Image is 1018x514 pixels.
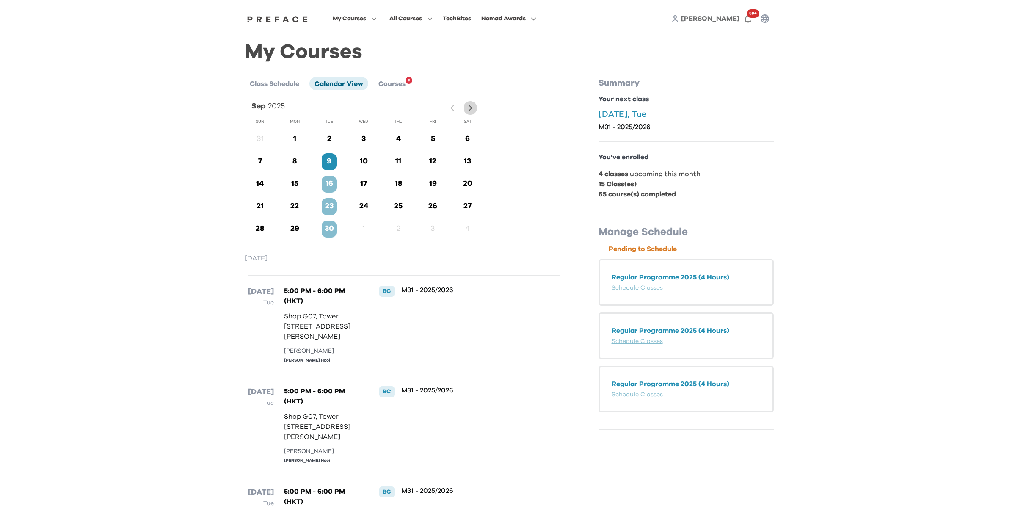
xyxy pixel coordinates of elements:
[284,386,362,406] p: 5:00 PM - 6:00 PM (HKT)
[248,398,274,408] p: Tue
[322,223,337,235] p: 30
[401,286,531,294] p: M31 - 2025/2026
[430,119,436,124] span: Fri
[356,156,371,167] p: 10
[378,80,406,87] span: Courses
[481,14,526,24] span: Nomad Awards
[379,486,395,497] div: BC
[253,133,268,145] p: 31
[599,181,637,188] b: 15 Class(es)
[609,244,774,254] p: Pending to Schedule
[322,156,337,167] p: 9
[268,100,285,112] p: 2025
[253,156,268,167] p: 7
[460,133,475,145] p: 6
[599,123,774,131] p: M31 - 2025/2026
[322,133,337,145] p: 2
[322,178,337,190] p: 16
[387,13,435,24] button: All Courses
[425,178,440,190] p: 19
[391,201,406,212] p: 25
[408,75,410,86] span: 3
[394,119,403,124] span: Thu
[460,178,475,190] p: 20
[443,14,471,24] div: TechBites
[425,156,440,167] p: 12
[599,225,774,239] p: Manage Schedule
[333,14,366,24] span: My Courses
[599,94,774,104] p: Your next class
[401,386,531,395] p: M31 - 2025/2026
[479,13,539,24] button: Nomad Awards
[325,119,333,124] span: Tue
[391,223,406,235] p: 2
[379,286,395,297] div: BC
[245,253,563,263] p: [DATE]
[612,285,663,291] a: Schedule Classes
[284,486,362,507] p: 5:00 PM - 6:00 PM (HKT)
[245,47,774,57] h1: My Courses
[612,272,761,282] p: Regular Programme 2025 (4 Hours)
[322,201,337,212] p: 23
[287,156,302,167] p: 8
[248,386,274,398] p: [DATE]
[284,458,362,464] div: [PERSON_NAME] Hooi
[287,201,302,212] p: 22
[248,298,274,308] p: Tue
[287,178,302,190] p: 15
[284,357,362,364] div: [PERSON_NAME] Hooi
[599,152,774,162] p: You've enrolled
[599,191,676,198] b: 65 course(s) completed
[612,326,761,336] p: Regular Programme 2025 (4 Hours)
[284,311,362,342] p: Shop G07, Tower [STREET_ADDRESS][PERSON_NAME]
[356,178,371,190] p: 17
[391,133,406,145] p: 4
[739,10,756,27] button: 99+
[245,15,310,22] a: Preface Logo
[359,119,368,124] span: Wed
[599,109,774,119] p: [DATE], Tue
[248,286,274,298] p: [DATE]
[425,133,440,145] p: 5
[284,347,362,356] div: [PERSON_NAME]
[248,498,274,508] p: Tue
[612,392,663,398] a: Schedule Classes
[747,9,759,18] span: 99+
[248,486,274,498] p: [DATE]
[356,133,371,145] p: 3
[330,13,379,24] button: My Courses
[425,201,440,212] p: 26
[599,169,774,179] p: upcoming this month
[391,178,406,190] p: 18
[460,201,475,212] p: 27
[389,14,422,24] span: All Courses
[284,286,362,306] p: 5:00 PM - 6:00 PM (HKT)
[599,171,628,177] b: 4 classes
[356,223,371,235] p: 1
[315,80,363,87] span: Calendar View
[425,223,440,235] p: 3
[379,386,395,397] div: BC
[612,338,663,344] a: Schedule Classes
[245,16,310,22] img: Preface Logo
[284,412,362,442] p: Shop G07, Tower [STREET_ADDRESS][PERSON_NAME]
[681,15,739,22] span: [PERSON_NAME]
[250,80,299,87] span: Class Schedule
[256,119,264,124] span: Sun
[290,119,300,124] span: Mon
[356,201,371,212] p: 24
[401,486,531,495] p: M31 - 2025/2026
[460,156,475,167] p: 13
[253,223,268,235] p: 28
[287,133,302,145] p: 1
[599,77,774,89] p: Summary
[460,223,475,235] p: 4
[287,223,302,235] p: 29
[253,201,268,212] p: 21
[251,100,266,112] p: Sep
[253,178,268,190] p: 14
[464,119,472,124] span: Sat
[681,14,739,24] a: [PERSON_NAME]
[612,379,761,389] p: Regular Programme 2025 (4 Hours)
[391,156,406,167] p: 11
